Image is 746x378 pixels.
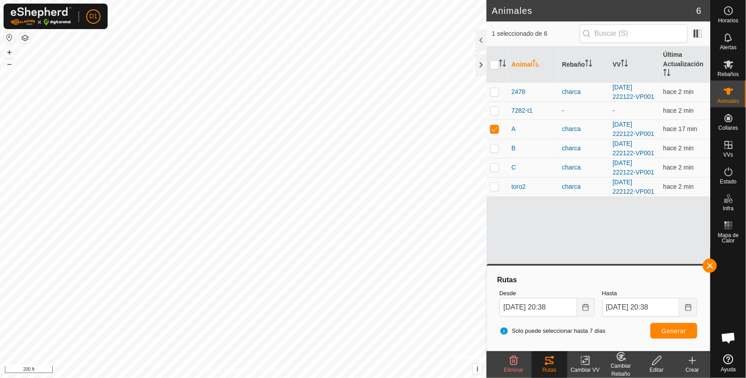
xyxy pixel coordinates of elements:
span: 22 sept 2025, 20:37 [663,183,694,190]
th: VV [609,47,660,83]
span: Ayuda [721,367,736,372]
button: i [473,364,482,374]
span: 22 sept 2025, 20:37 [663,107,694,114]
app-display-virtual-paddock-transition: - [613,107,615,114]
button: Choose Date [679,298,697,317]
a: [DATE] 222122-VP001 [613,140,654,157]
a: Política de Privacidad [197,366,248,374]
span: 22 sept 2025, 20:37 [663,144,694,152]
p-sorticon: Activar para ordenar [585,61,592,68]
th: Rebaño [558,47,609,83]
span: 22 sept 2025, 20:37 [663,164,694,171]
span: Mapa de Calor [713,233,744,243]
div: Editar [639,366,675,374]
button: + [4,47,15,58]
p-sorticon: Activar para ordenar [532,61,540,68]
span: A [511,124,515,134]
div: Chat abierto [715,324,742,351]
div: charca [562,124,605,134]
button: Choose Date [577,298,595,317]
span: B [511,144,515,153]
th: Última Actualización [660,47,710,83]
a: [DATE] 222122-VP001 [613,178,654,195]
a: [DATE] 222122-VP001 [613,159,654,176]
span: Estado [720,179,737,184]
span: C [511,163,516,172]
div: Cambiar VV [567,366,603,374]
p-sorticon: Activar para ordenar [621,61,628,68]
label: Hasta [602,289,698,298]
a: [DATE] 222122-VP001 [613,121,654,137]
p-sorticon: Activar para ordenar [499,61,506,68]
a: Ayuda [711,351,746,376]
div: Cambiar Rebaño [603,362,639,378]
span: Solo puede seleccionar hasta 7 días [499,327,606,336]
button: – [4,59,15,69]
span: Rebaños [717,72,739,77]
div: Crear [675,366,710,374]
span: i [477,365,478,373]
div: charca [562,182,605,191]
span: 6 [696,4,701,17]
p-sorticon: Activar para ordenar [663,70,671,77]
div: Rutas [496,275,701,285]
span: Horarios [718,18,738,23]
a: [DATE] 222122-VP001 [613,84,654,100]
div: charca [562,163,605,172]
span: Collares [718,125,738,131]
input: Buscar (S) [580,24,688,43]
button: Generar [650,323,697,339]
button: Capas del Mapa [20,33,30,43]
span: VVs [723,152,733,157]
img: Logo Gallagher [11,7,71,25]
span: 7282-t1 [511,106,532,115]
span: Alertas [720,45,737,50]
div: - [562,106,605,115]
div: charca [562,87,605,97]
span: Infra [723,206,733,211]
span: 22 sept 2025, 20:37 [663,88,694,95]
h2: Animales [492,5,696,16]
a: Contáctenos [260,366,289,374]
div: Rutas [532,366,567,374]
span: toro2 [511,182,526,191]
span: Animales [717,98,739,104]
button: Restablecer Mapa [4,32,15,43]
span: 2478 [511,87,525,97]
div: charca [562,144,605,153]
span: D1 [89,12,97,21]
span: Generar [662,327,686,335]
th: Animal [508,47,558,83]
span: Eliminar [504,367,523,373]
span: 1 seleccionado de 6 [492,29,580,38]
span: 22 sept 2025, 20:22 [663,125,697,132]
label: Desde [499,289,595,298]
